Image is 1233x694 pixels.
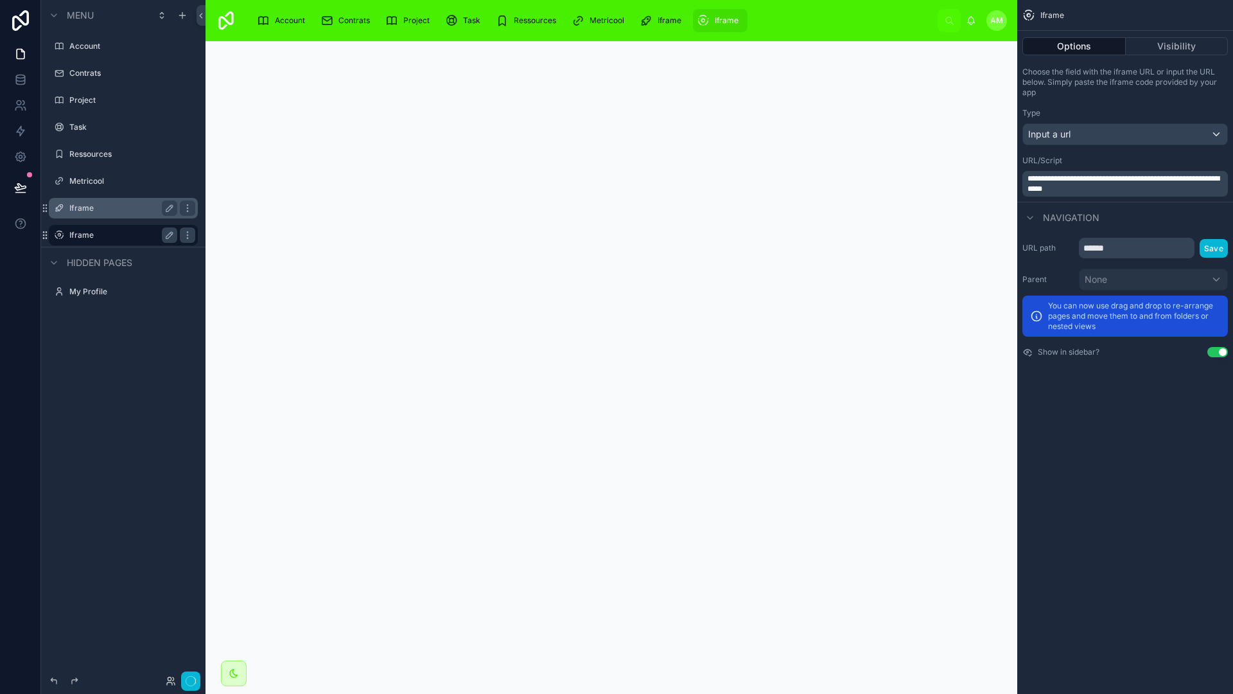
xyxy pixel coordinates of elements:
a: Iframe [636,9,690,32]
a: Project [381,9,439,32]
span: None [1085,273,1107,286]
label: Task [69,122,195,132]
button: Options [1022,37,1126,55]
label: Contrats [69,68,195,78]
button: None [1079,269,1228,290]
label: URL/Script [1022,156,1062,166]
p: You can now use drag and drop to re-arrange pages and move them to and from folders or nested views [1048,301,1220,332]
span: Iframe [658,15,681,26]
p: Choose the field with the iframe URL or input the URL below. Simply paste the iframe code provide... [1022,67,1228,98]
label: Ressources [69,149,195,159]
label: Account [69,41,195,51]
span: Menu [67,9,94,22]
a: Contrats [317,9,379,32]
a: Ressources [492,9,565,32]
span: Hidden pages [67,256,132,269]
span: Ressources [514,15,556,26]
a: Task [441,9,489,32]
label: Type [1022,108,1040,118]
span: Project [403,15,430,26]
div: scrollable content [1022,171,1228,197]
span: Input a url [1028,128,1071,141]
label: Show in sidebar? [1038,347,1099,357]
span: Navigation [1043,211,1099,224]
img: App logo [216,10,236,31]
label: URL path [1022,243,1074,253]
label: My Profile [69,287,195,297]
div: scrollable content [247,6,938,35]
span: Metricool [590,15,624,26]
span: Account [275,15,305,26]
a: Iframe [693,9,748,32]
label: Parent [1022,274,1074,285]
span: Contrats [338,15,370,26]
a: Account [253,9,314,32]
label: Project [69,95,195,105]
button: Visibility [1126,37,1229,55]
span: Task [463,15,480,26]
label: Metricool [69,176,195,186]
span: Iframe [1040,10,1064,21]
span: AM [990,15,1003,26]
label: Iframe [69,230,172,240]
button: Save [1200,239,1228,258]
label: Iframe [69,203,172,213]
button: Input a url [1022,123,1228,145]
span: Iframe [715,15,739,26]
